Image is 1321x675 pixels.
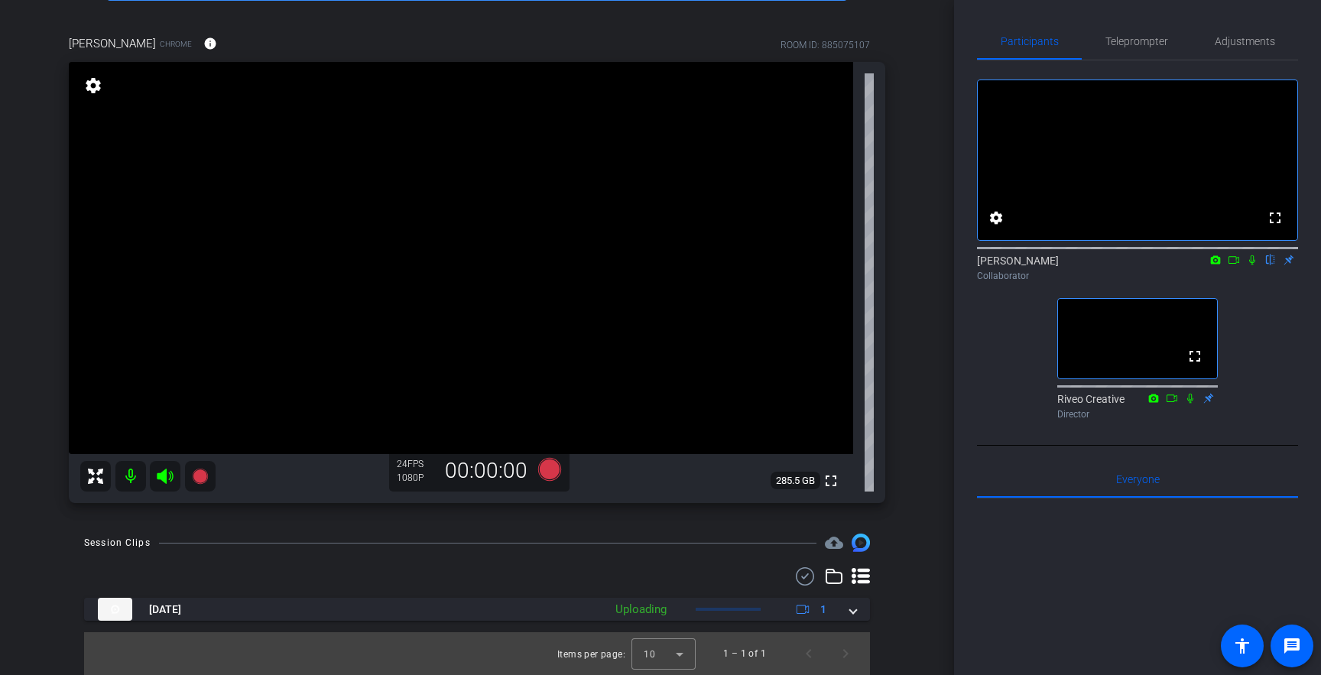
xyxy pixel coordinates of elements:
div: Uploading [608,601,674,618]
mat-icon: fullscreen [822,472,840,490]
mat-icon: accessibility [1233,637,1251,655]
button: Next page [827,635,864,672]
div: Collaborator [977,269,1298,283]
mat-icon: cloud_upload [825,534,843,552]
mat-icon: settings [83,76,104,95]
mat-icon: message [1283,637,1301,655]
div: 24 [397,458,435,470]
span: Chrome [160,38,192,50]
div: Items per page: [557,647,625,662]
div: ROOM ID: 885075107 [781,38,870,52]
img: thumb-nail [98,598,132,621]
mat-icon: settings [987,209,1005,227]
span: [PERSON_NAME] [69,35,156,52]
button: Previous page [790,635,827,672]
div: 00:00:00 [435,458,537,484]
div: 1 – 1 of 1 [723,646,766,661]
span: FPS [407,459,424,469]
mat-icon: fullscreen [1186,347,1204,365]
div: Riveo Creative [1057,391,1218,421]
span: Destinations for your clips [825,534,843,552]
mat-expansion-panel-header: thumb-nail[DATE]Uploading1 [84,598,870,621]
span: Everyone [1116,474,1160,485]
span: [DATE] [149,602,181,618]
span: Participants [1001,36,1059,47]
mat-icon: info [203,37,217,50]
mat-icon: flip [1261,252,1280,266]
span: Adjustments [1215,36,1275,47]
span: 1 [820,602,826,618]
img: Session clips [852,534,870,552]
div: [PERSON_NAME] [977,253,1298,283]
span: 285.5 GB [771,472,820,490]
span: Teleprompter [1105,36,1168,47]
div: 1080P [397,472,435,484]
div: Director [1057,407,1218,421]
div: Session Clips [84,535,151,550]
mat-icon: fullscreen [1266,209,1284,227]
